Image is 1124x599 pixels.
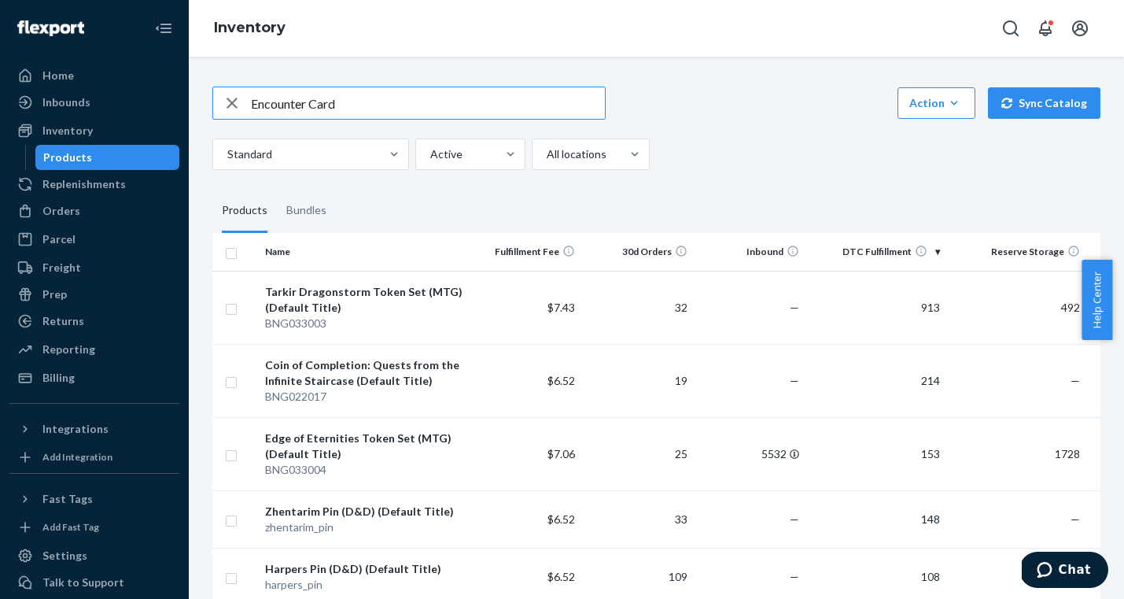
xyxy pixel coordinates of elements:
a: Parcel [9,227,179,252]
span: — [790,374,799,387]
a: Add Integration [9,448,179,467]
input: All locations [545,146,547,162]
a: Freight [9,255,179,280]
div: Tarkir Dragonstorm Token Set (MTG) (Default Title) [265,284,462,316]
div: Edge of Eternities Token Set (MTG) (Default Title) [265,431,462,462]
button: Integrations [9,416,179,442]
div: Freight [42,260,81,275]
td: 5532 [694,417,806,490]
a: Home [9,63,179,88]
td: 25 [581,417,694,490]
div: Harpers Pin (D&D) (Default Title) [265,561,462,577]
div: BNG033004 [265,462,462,478]
div: Bundles [286,189,326,233]
span: — [1071,374,1080,387]
div: Settings [42,548,87,564]
th: Inbound [694,233,806,271]
button: Open Search Box [995,13,1026,44]
div: Orders [42,203,80,219]
div: BNG022017 [265,389,462,405]
input: Standard [226,146,227,162]
th: DTC Fulfillment [805,233,945,271]
button: Close Navigation [148,13,179,44]
td: 32 [581,271,694,344]
div: zhentarim_pin [265,520,462,535]
div: Inventory [42,123,93,139]
div: Action [909,95,964,111]
th: Name [259,233,469,271]
button: Talk to Support [9,570,179,595]
td: 148 [805,490,945,548]
div: Talk to Support [42,575,124,590]
span: — [790,301,799,314]
iframe: Opens a widget where you can chat to one of our agents [1022,552,1108,591]
a: Orders [9,198,179,224]
th: Reserve Storage [946,233,1086,271]
a: Add Fast Tag [9,518,179,537]
a: Returns [9,309,179,334]
input: Search inventory by name or sku [251,87,605,119]
div: Zhentarim Pin (D&D) (Default Title) [265,504,462,520]
img: Flexport logo [17,20,84,36]
td: 33 [581,490,694,548]
a: Inventory [214,19,286,36]
span: — [790,512,799,526]
th: Fulfillment Fee [470,233,582,271]
a: Prep [9,282,179,307]
div: BNG033003 [265,316,462,331]
div: Products [43,150,92,165]
a: Reporting [9,337,179,362]
a: Inventory [9,118,179,143]
div: Add Fast Tag [42,520,99,534]
div: Replenishments [42,176,126,192]
a: Billing [9,365,179,390]
a: Settings [9,543,179,568]
div: Prep [42,287,67,302]
td: 913 [805,271,945,344]
div: harpers_pin [265,577,462,593]
span: $6.52 [547,374,575,387]
button: Open account menu [1064,13,1096,44]
span: $7.43 [547,301,575,314]
div: Integrations [42,421,109,437]
div: Home [42,68,74,83]
ol: breadcrumbs [201,6,298,51]
td: 153 [805,417,945,490]
a: Replenishments [9,172,179,197]
div: Inbounds [42,94,90,110]
a: Products [35,145,180,170]
td: 19 [581,344,694,417]
span: $6.52 [547,512,575,526]
button: Action [897,87,975,119]
div: Products [222,189,267,233]
button: Open notifications [1030,13,1061,44]
div: Billing [42,370,75,386]
span: — [790,570,799,583]
th: 30d Orders [581,233,694,271]
div: Add Integration [42,450,112,464]
td: 1728 [946,417,1086,490]
input: Active [429,146,430,162]
span: $6.52 [547,570,575,583]
span: $7.06 [547,447,575,460]
span: — [1071,512,1080,526]
div: Parcel [42,231,76,247]
div: Reporting [42,342,95,357]
button: Fast Tags [9,486,179,512]
div: Returns [42,313,84,329]
button: Help Center [1082,260,1112,340]
div: Fast Tags [42,491,93,507]
div: Coin of Completion: Quests from the Infinite Staircase (Default Title) [265,357,462,389]
button: Sync Catalog [988,87,1100,119]
a: Inbounds [9,90,179,115]
td: 214 [805,344,945,417]
td: 492 [946,271,1086,344]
